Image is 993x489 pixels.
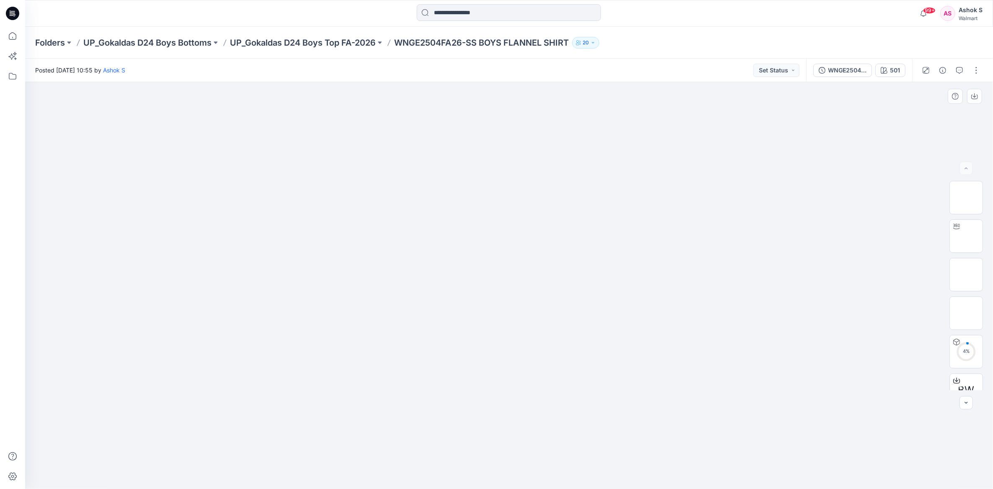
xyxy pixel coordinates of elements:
button: Details [936,64,949,77]
span: Posted [DATE] 10:55 by [35,66,125,75]
a: UP_Gokaldas D24 Boys Bottoms [83,37,211,49]
button: WNGE2504FA26-SS BOYS FLANNEL SHIRT [813,64,872,77]
div: WNGE2504FA26-SS BOYS FLANNEL SHIRT [828,66,867,75]
button: 20 [572,37,599,49]
span: 99+ [923,7,936,14]
a: UP_Gokaldas D24 Boys Top FA-2026 [230,37,376,49]
div: AS [940,6,955,21]
a: Ashok S [103,67,125,74]
div: 4 % [956,348,976,355]
p: 20 [583,38,589,47]
a: Folders [35,37,65,49]
span: BW [958,383,975,398]
p: WNGE2504FA26-SS BOYS FLANNEL SHIRT [394,37,569,49]
div: Walmart [959,15,983,21]
div: 501 [890,66,900,75]
button: 501 [875,64,905,77]
div: Ashok S [959,5,983,15]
